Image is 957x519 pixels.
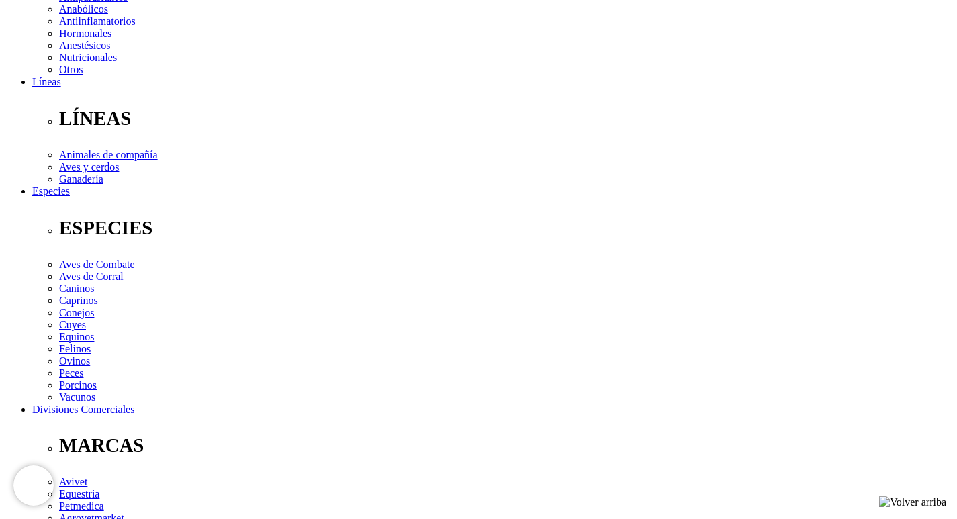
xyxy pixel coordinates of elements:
a: Equinos [59,331,94,342]
a: Cuyes [59,319,86,330]
p: MARCAS [59,434,952,457]
a: Hormonales [59,28,111,39]
p: ESPECIES [59,217,952,239]
a: Especies [32,185,70,197]
a: Divisiones Comerciales [32,404,134,415]
a: Aves de Combate [59,258,135,270]
a: Ganadería [59,173,103,185]
img: Volver arriba [879,496,946,508]
a: Equestria [59,488,99,500]
a: Ovinos [59,355,90,367]
a: Caninos [59,283,94,294]
a: Antiinflamatorios [59,15,136,27]
a: Otros [59,64,83,75]
a: Vacunos [59,391,95,403]
a: Aves y cerdos [59,161,119,173]
a: Peces [59,367,83,379]
a: Conejos [59,307,94,318]
a: Petmedica [59,500,104,512]
p: LÍNEAS [59,107,952,130]
a: Anabólicos [59,3,108,15]
a: Líneas [32,76,61,87]
a: Avivet [59,476,87,487]
a: Nutricionales [59,52,117,63]
a: Aves de Corral [59,271,124,282]
a: Caprinos [59,295,98,306]
iframe: Brevo live chat [13,465,54,506]
a: Porcinos [59,379,97,391]
a: Felinos [59,343,91,355]
a: Animales de compañía [59,149,158,160]
a: Anestésicos [59,40,110,51]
